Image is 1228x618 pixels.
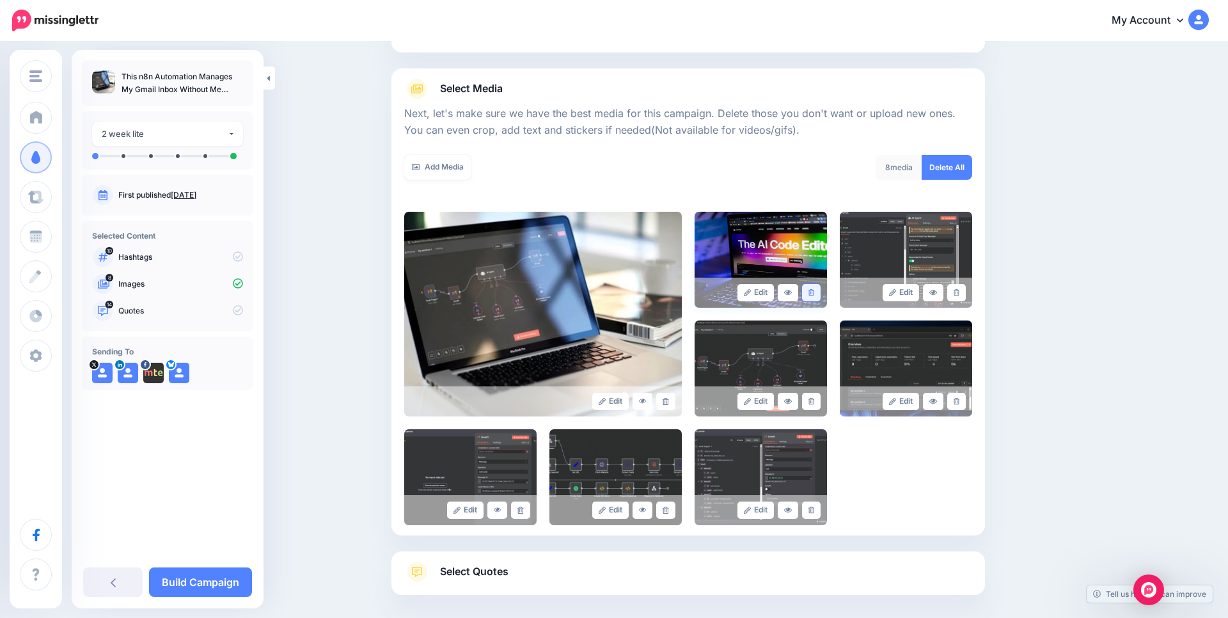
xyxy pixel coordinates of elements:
img: user_default_image.png [169,363,189,383]
div: 2 week lite [102,127,228,141]
img: menu.png [29,70,42,82]
p: Next, let's make sure we have the best media for this campaign. Delete those you don't want or up... [404,106,972,139]
span: 10 [106,247,113,255]
li: A post will be sent on day 14 [230,153,237,159]
a: Edit [883,284,919,301]
li: A post will be sent on day 11 [203,154,207,158]
h4: Selected Content [92,231,243,241]
a: Edit [737,393,774,410]
a: Select Quotes [404,562,972,595]
p: This n8n Automation Manages My Gmail Inbox Without Me Lifting a Finger [122,70,243,96]
img: 1c561fde4e2791a3e41f3a7660103f54_large.jpg [840,321,972,416]
img: c439bed124a51fc7cec34c1c74a3c972_large.jpg [840,212,972,308]
a: Edit [592,502,629,519]
p: Images [118,278,243,290]
p: Hashtags [118,251,243,263]
img: fc4f0aa46569b8590a45f8310a52da1e_thumb.jpg [92,70,115,93]
img: a49ac90b2dacf50843f763f8859ed6cb_large.jpg [404,429,537,525]
a: Edit [447,502,484,519]
a: Edit [737,502,774,519]
li: A post will be sent on day 8 [176,154,180,158]
img: ed38bad4606f32f6d1804214652fd644_large.jpg [695,212,827,308]
a: Tell us how we can improve [1087,585,1213,603]
a: Edit [592,393,629,410]
a: [DATE] [171,190,196,200]
h4: Sending To [92,347,243,356]
a: Add Media [404,155,471,180]
img: 63a0ae2f68d703922907e7059e579630_large.jpg [549,429,682,525]
li: A post will be sent on day 4 [149,154,153,158]
span: 14 [106,301,114,308]
span: 8 [106,274,113,281]
span: Select Quotes [440,563,508,580]
span: Select Media [440,80,503,97]
img: fc4f0aa46569b8590a45f8310a52da1e_large.jpg [404,212,682,416]
div: Open Intercom Messenger [1133,574,1164,605]
a: Select Media [404,79,972,99]
img: Missinglettr [12,10,98,31]
a: Delete All [922,155,972,180]
li: A post will be sent on day 1 [122,154,125,158]
img: 59b1f3edc3f5b21d3779f57b4a6d0b72_large.jpg [695,429,827,525]
a: Edit [737,284,774,301]
p: First published [118,189,243,201]
img: 310393109_477915214381636_3883985114093244655_n-bsa153274.png [143,363,164,383]
img: user_default_image.png [118,363,138,383]
p: Quotes [118,305,243,317]
a: My Account [1099,5,1209,36]
span: 8 [885,162,890,172]
img: user_default_image.png [92,363,113,383]
button: 2 week lite [92,122,243,147]
div: media [876,155,922,180]
li: A post will be sent on day 0 [92,153,98,159]
a: Edit [883,393,919,410]
img: 8d9cf82b52516fb5b330373bb79e0f7f_large.jpg [695,321,827,416]
div: Select Media [404,99,972,525]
